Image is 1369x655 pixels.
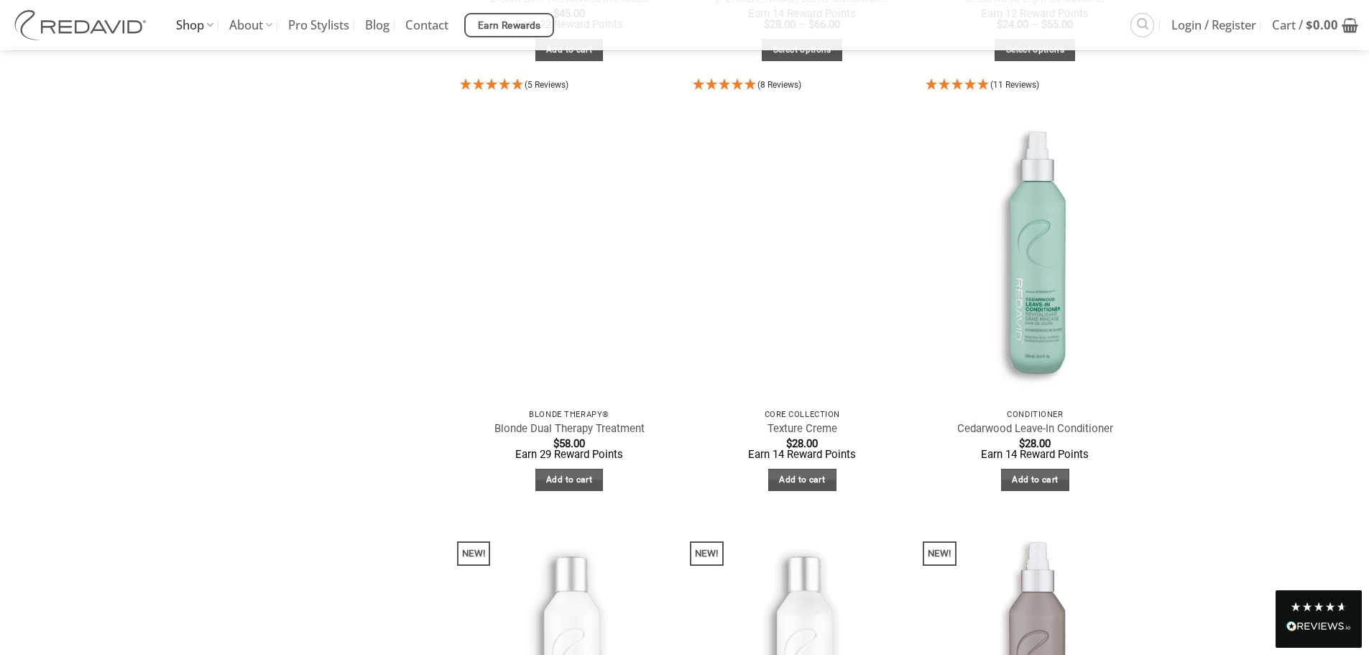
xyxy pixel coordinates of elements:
span: Earn 14 Reward Points [748,448,856,461]
span: Login / Register [1171,7,1256,43]
div: 4.8 Stars [1290,601,1347,613]
img: REDAVID Blonde Dual Therapy for Blonde and Highlighted Hair [460,109,679,401]
a: Cedarwood Leave-In Conditioner [957,422,1113,436]
a: Add to cart: “Blonde Dual Therapy Treatment” [535,469,604,491]
img: REVIEWS.io [1286,621,1351,631]
a: Add to cart: “Cedarwood Leave-In Conditioner” [1001,469,1069,491]
span: Earn Rewards [478,18,541,34]
a: Earn Rewards [464,13,554,37]
p: Core Collection [700,410,905,419]
a: Add to cart: “Texture Creme” [768,469,836,491]
p: Conditioner [933,410,1138,419]
div: 5 Stars - 8 Reviews [693,76,912,96]
bdi: 28.00 [786,437,818,450]
div: Read All Reviews [1286,618,1351,637]
span: Earn 29 Reward Points [515,448,623,461]
img: REDAVID Salon Products | United States [11,10,155,40]
bdi: 0.00 [1306,17,1338,33]
a: Blonde Dual Therapy Treatment [494,422,645,436]
div: 5 Stars - 5 Reviews [460,76,679,96]
img: REDAVID Cedarwood Leave-in Conditioner - 1 [926,109,1145,401]
span: Earn 14 Reward Points [981,448,1089,461]
bdi: 28.00 [1019,437,1051,450]
a: Search [1130,13,1154,37]
div: Read All Reviews [1276,590,1362,648]
span: (11 Reviews) [990,80,1039,90]
bdi: 58.00 [553,437,585,450]
span: (5 Reviews) [525,80,568,90]
span: $ [1019,437,1025,450]
span: Cart / [1272,7,1338,43]
span: $ [786,437,792,450]
img: REDAVID Texture Creme [693,109,912,401]
a: Texture Creme [768,422,837,436]
span: $ [553,437,559,450]
div: 5 Stars - 11 Reviews [926,76,1145,96]
span: $ [1306,17,1313,33]
span: (8 Reviews) [757,80,801,90]
p: Blonde Therapy® [467,410,672,419]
